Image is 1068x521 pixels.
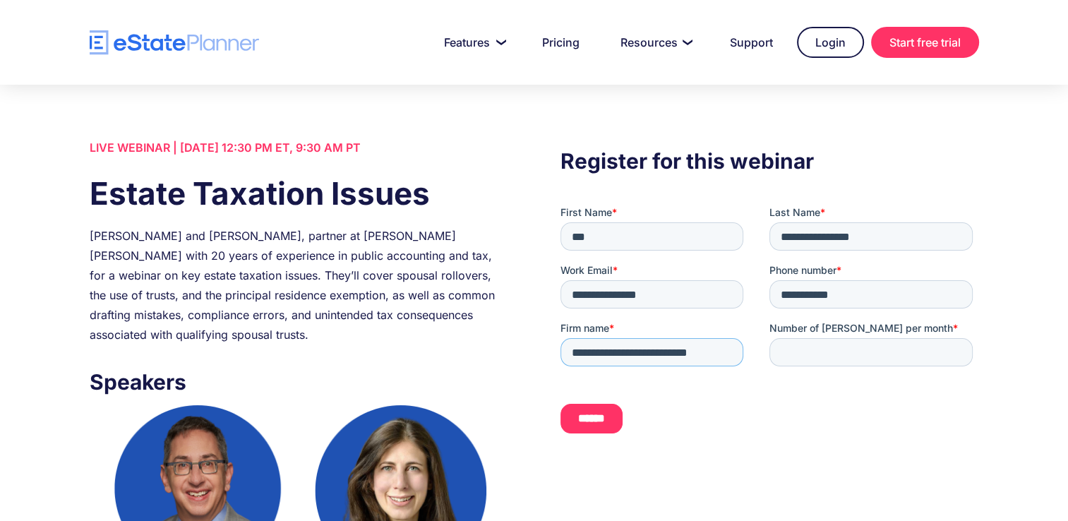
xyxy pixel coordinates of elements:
[90,226,508,345] div: [PERSON_NAME] and [PERSON_NAME], partner at [PERSON_NAME] [PERSON_NAME] with 20 years of experien...
[560,145,978,177] h3: Register for this webinar
[604,28,706,56] a: Resources
[797,27,864,58] a: Login
[90,138,508,157] div: LIVE WEBINAR | [DATE] 12:30 PM ET, 9:30 AM PT
[90,366,508,398] h3: Speakers
[713,28,790,56] a: Support
[90,172,508,215] h1: Estate Taxation Issues
[90,30,259,55] a: home
[427,28,518,56] a: Features
[525,28,596,56] a: Pricing
[560,205,978,445] iframe: Form 0
[871,27,979,58] a: Start free trial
